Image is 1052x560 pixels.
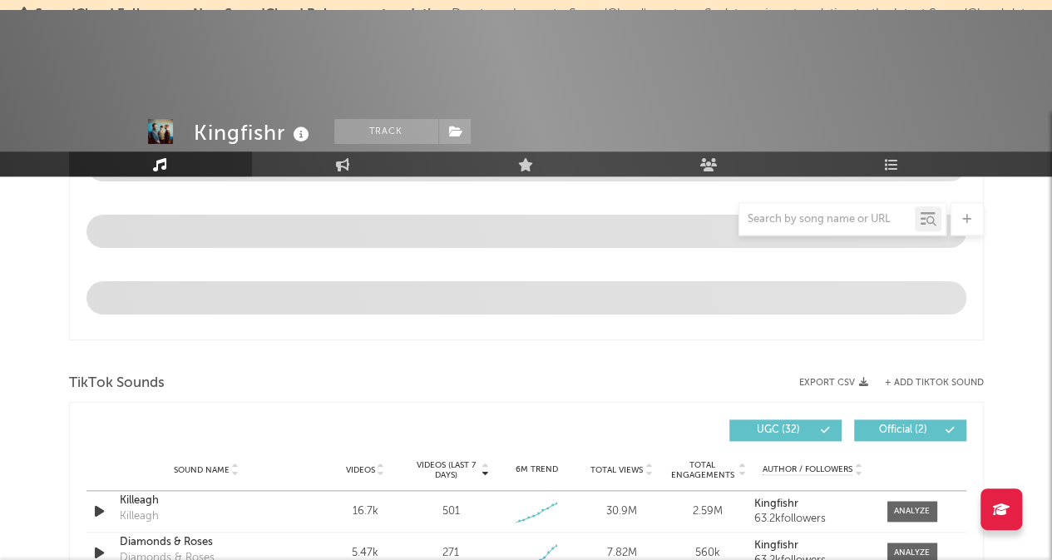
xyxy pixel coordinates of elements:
[754,498,798,509] strong: Kingfishr
[799,378,868,388] button: Export CSV
[740,425,817,435] span: UGC ( 32 )
[412,460,479,480] span: Videos (last 7 days)
[497,463,575,476] div: 6M Trend
[669,503,746,520] div: 2.59M
[35,7,1035,41] span: : Due to a change to SoundCloud's system, Sodatone is not updating to the latest SoundCloud data....
[669,460,736,480] span: Total Engagements
[69,374,165,394] span: TikTok Sounds
[327,503,404,520] div: 16.7k
[739,213,915,226] input: Search by song name or URL
[885,379,984,388] button: + Add TikTok Sound
[120,508,159,525] div: Killeagh
[854,419,966,441] button: Official(2)
[754,498,870,510] a: Kingfishr
[174,465,230,475] span: Sound Name
[754,513,870,525] div: 63.2k followers
[763,464,852,475] span: Author / Followers
[334,119,438,144] button: Track
[120,493,294,509] a: Killeagh
[868,379,984,388] button: + Add TikTok Sound
[194,119,314,146] div: Kingfishr
[120,534,294,551] a: Diamonds & Roses
[346,465,375,475] span: Videos
[35,7,447,21] span: SoundCloud Followers + New SoundCloud Releases not updating
[583,503,660,520] div: 30.9M
[754,540,798,551] strong: Kingfishr
[442,503,459,520] div: 501
[590,465,643,475] span: Total Views
[729,419,842,441] button: UGC(32)
[754,540,870,552] a: Kingfishr
[865,425,941,435] span: Official ( 2 )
